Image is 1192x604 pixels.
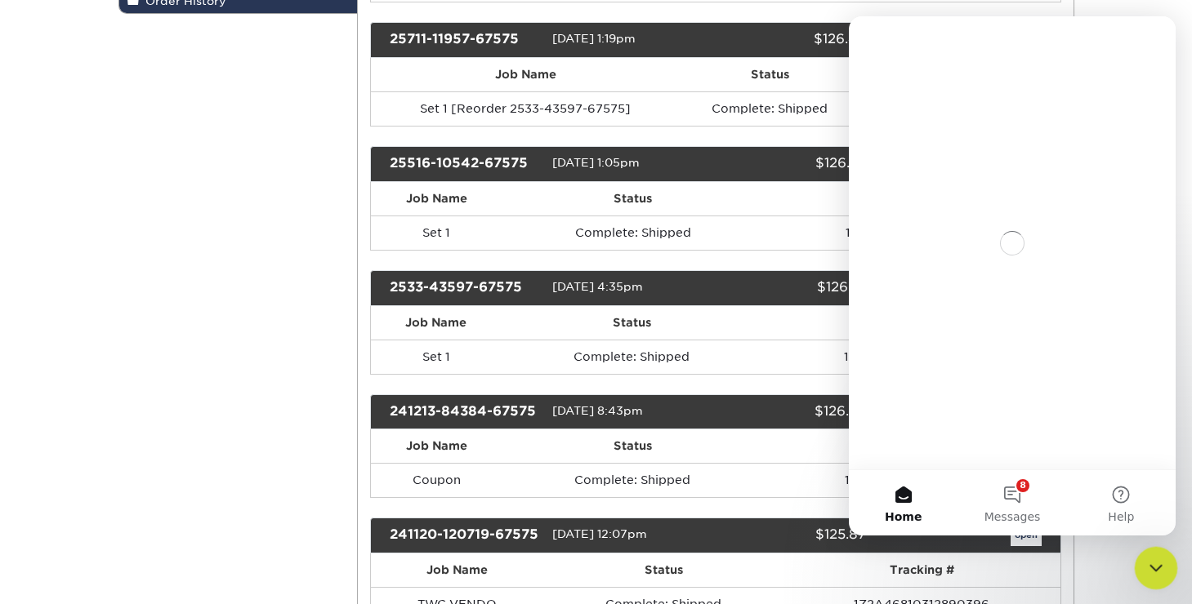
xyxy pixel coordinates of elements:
[502,340,762,374] td: Complete: Shipped
[703,525,878,546] div: $125.87
[552,156,640,169] span: [DATE] 1:05pm
[1011,525,1042,546] a: open
[377,153,552,175] div: 25516-10542-67575
[543,553,784,587] th: Status
[552,528,647,541] span: [DATE] 12:07pm
[764,215,1060,250] td: 1Z2A46810315398100
[502,182,764,215] th: Status
[849,16,1176,535] iframe: Intercom live chat
[762,306,1060,340] th: Tracking #
[762,340,1060,374] td: 1Z2A46810314274405
[377,278,552,299] div: 2533-43597-67575
[377,402,552,423] div: 241213-84384-67575
[1135,547,1178,590] iframe: Intercom live chat
[371,306,502,340] th: Job Name
[371,553,543,587] th: Job Name
[764,182,1060,215] th: Tracking #
[763,429,1060,463] th: Tracking #
[371,91,680,126] td: Set 1 [Reorder 2533-43597-67575]
[377,525,552,546] div: 241120-120719-67575
[703,29,878,51] div: $126.48
[763,463,1060,497] td: 1Z2A61010319067297
[552,404,643,417] span: [DATE] 8:43pm
[502,215,764,250] td: Complete: Shipped
[371,182,502,215] th: Job Name
[784,553,1060,587] th: Tracking #
[680,91,859,126] td: Complete: Shipped
[703,402,878,423] div: $126.78
[552,280,643,293] span: [DATE] 4:35pm
[371,58,680,91] th: Job Name
[377,29,552,51] div: 25711-11957-67575
[371,463,502,497] td: Coupon
[502,306,762,340] th: Status
[552,32,636,45] span: [DATE] 1:19pm
[502,429,763,463] th: Status
[502,463,763,497] td: Complete: Shipped
[703,153,878,175] div: $126.25
[371,340,502,374] td: Set 1
[371,429,502,463] th: Job Name
[680,58,859,91] th: Status
[703,278,878,299] div: $126.01
[371,215,502,250] td: Set 1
